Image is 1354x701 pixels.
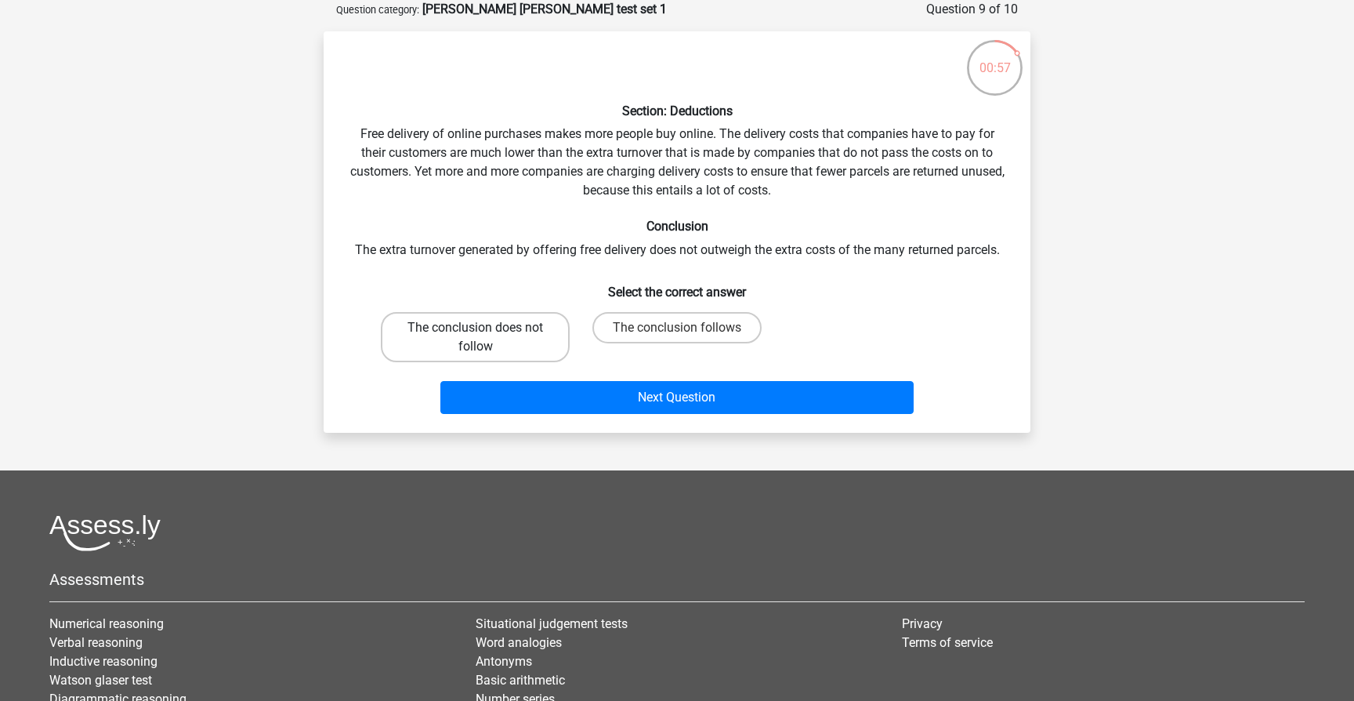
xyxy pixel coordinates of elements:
img: Assessly logo [49,514,161,551]
strong: [PERSON_NAME] [PERSON_NAME] test set 1 [422,2,667,16]
button: Next Question [440,381,914,414]
a: Privacy [902,616,943,631]
label: The conclusion does not follow [381,312,570,362]
a: Inductive reasoning [49,654,157,669]
a: Antonyms [476,654,532,669]
h6: Conclusion [349,219,1005,234]
h6: Section: Deductions [349,104,1005,118]
h6: Select the correct answer [349,272,1005,300]
label: The conclusion follows [592,312,762,343]
a: Terms of service [902,635,993,650]
a: Word analogies [476,635,562,650]
a: Basic arithmetic [476,673,565,688]
a: Verbal reasoning [49,635,143,650]
div: 00:57 [965,38,1024,78]
h5: Assessments [49,570,1305,589]
a: Situational judgement tests [476,616,628,631]
small: Question category: [336,4,419,16]
a: Numerical reasoning [49,616,164,631]
div: Free delivery of online purchases makes more people buy online. The delivery costs that companies... [330,44,1024,420]
a: Watson glaser test [49,673,152,688]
